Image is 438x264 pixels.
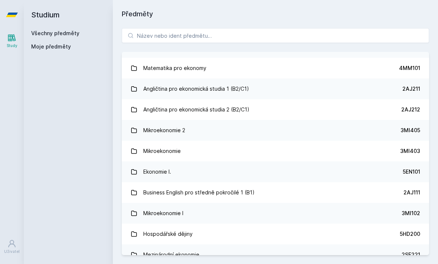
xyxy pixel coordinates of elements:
a: Angličtina pro ekonomická studia 2 (B2/C1) 2AJ212 [122,99,429,120]
div: Hospodářské dějiny [143,227,193,241]
div: Mikroekonomie 2 [143,123,185,138]
a: Všechny předměty [31,30,79,36]
div: Business English pro středně pokročilé 1 (B1) [143,185,255,200]
a: Uživatel [1,235,22,258]
a: Hospodářské dějiny 5HD200 [122,224,429,244]
div: Matematika pro ekonomy [143,61,206,76]
div: 3MI403 [400,147,420,155]
div: 5HD200 [400,230,420,238]
a: Angličtina pro ekonomická studia 1 (B2/C1) 2AJ211 [122,78,429,99]
div: 5EN101 [403,168,420,176]
a: Mikroekonomie 2 3MI405 [122,120,429,141]
div: Mikroekonomie I [143,206,183,221]
a: Study [1,30,22,52]
div: 2AJ212 [401,106,420,113]
a: Mikroekonomie 3MI403 [122,141,429,161]
div: Angličtina pro ekonomická studia 2 (B2/C1) [143,102,249,117]
div: 2SE221 [402,251,420,258]
a: Ekonomie I. 5EN101 [122,161,429,182]
div: Mikroekonomie [143,144,181,158]
div: 3MI102 [402,210,420,217]
a: Matematika pro ekonomy 4MM101 [122,58,429,78]
div: 3MI405 [401,127,420,134]
div: Uživatel [4,249,20,254]
div: Angličtina pro ekonomická studia 1 (B2/C1) [143,81,249,96]
div: Study [7,43,17,49]
div: 2AJ211 [402,85,420,93]
div: 4MM101 [399,64,420,72]
div: Mezinárodní ekonomie [143,247,199,262]
span: Moje předměty [31,43,71,50]
a: Mikroekonomie I 3MI102 [122,203,429,224]
input: Název nebo ident předmětu… [122,28,429,43]
div: 2AJ111 [403,189,420,196]
h1: Předměty [122,9,429,19]
a: Business English pro středně pokročilé 1 (B1) 2AJ111 [122,182,429,203]
div: Ekonomie I. [143,164,171,179]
